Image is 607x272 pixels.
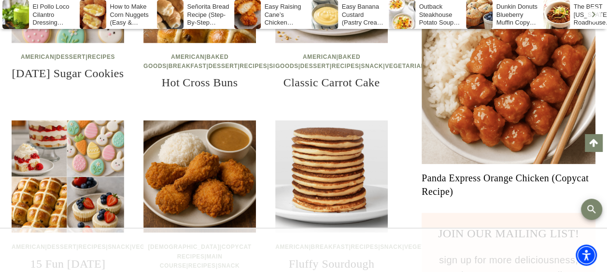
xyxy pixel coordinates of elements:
a: Sides [269,63,288,69]
a: Classic Carrot Cake [283,76,380,89]
a: Dessert [208,63,238,69]
a: Scroll to top [585,134,602,151]
a: American [303,54,336,60]
img: Fluffy Sourdough Discard Pancakes [275,120,388,232]
a: American [21,54,54,60]
a: Recipes [240,63,267,69]
a: Snack [361,63,383,69]
a: Recipes [87,54,115,60]
div: Accessibility Menu [576,245,597,266]
a: [DATE] Sugar Cookies [12,67,124,80]
a: Panda Express Orange Chicken (Copycat Recipe) [422,171,595,198]
span: | | | | | [275,54,425,69]
a: Dessert [56,54,85,60]
h3: JOIN OUR MAILING LIST! [433,225,584,242]
a: Recipes [332,63,359,69]
a: Vegetarian [385,63,425,69]
a: Hot Cross Buns [162,76,238,89]
img: 15 Fun Easter Desserts to Make This Year [12,120,124,232]
a: Dessert [300,63,330,69]
span: | | [21,54,115,60]
a: American [171,54,204,60]
a: Breakfast [169,63,207,69]
img: Jollibee Chicken Joy Recipe (Crispy Filipino-Style Chicken) [143,120,256,232]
